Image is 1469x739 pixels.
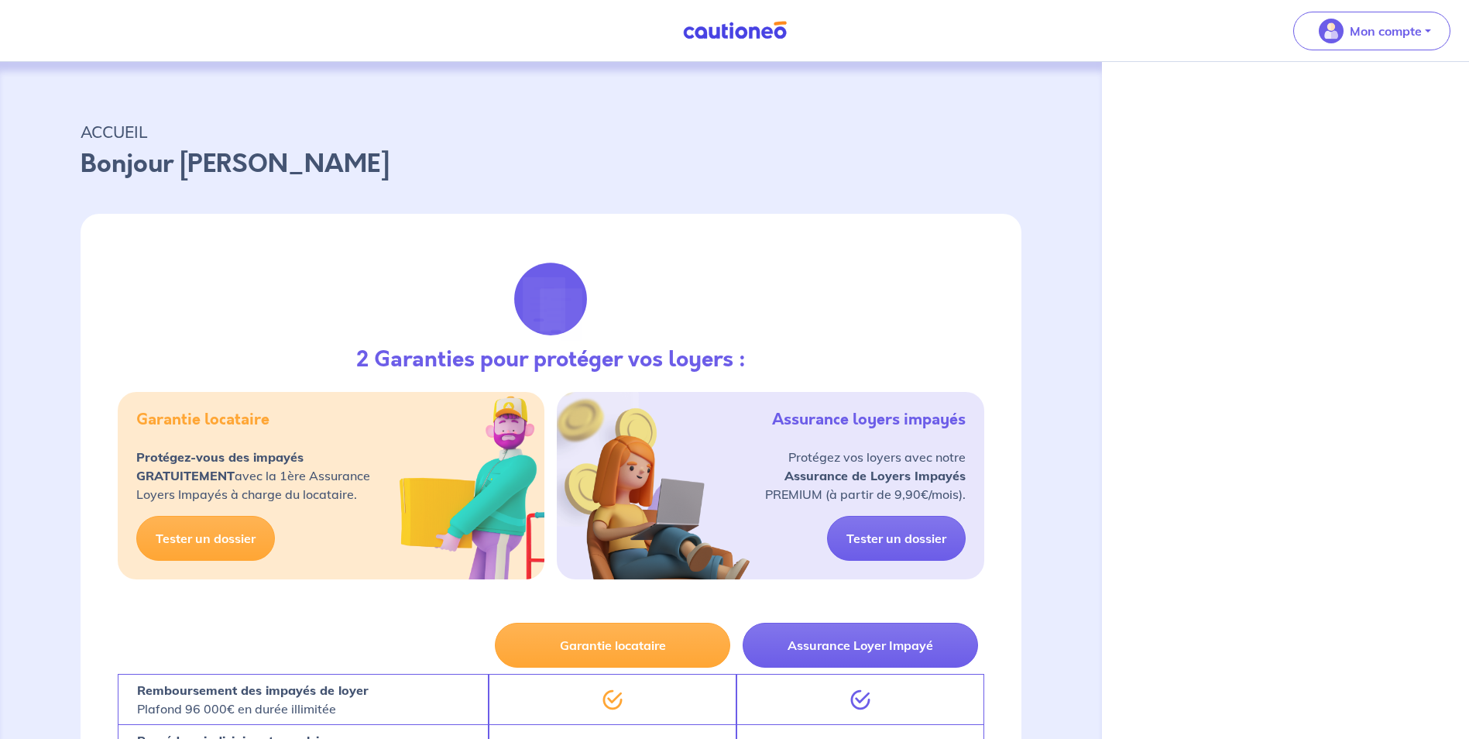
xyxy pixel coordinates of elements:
a: Tester un dossier [827,516,966,561]
img: justif-loupe [509,257,592,341]
button: Garantie locataire [495,623,730,668]
img: illu_account_valid_menu.svg [1319,19,1344,43]
p: Bonjour [PERSON_NAME] [81,146,1021,183]
img: Cautioneo [677,21,793,40]
strong: Remboursement des impayés de loyer [137,682,369,698]
p: Plafond 96 000€ en durée illimitée [137,681,369,718]
h5: Assurance loyers impayés [772,411,966,429]
p: ACCUEIL [81,118,1021,146]
a: Tester un dossier [136,516,275,561]
p: Mon compte [1350,22,1422,40]
strong: Protégez-vous des impayés GRATUITEMENT [136,449,304,483]
strong: Assurance de Loyers Impayés [784,468,966,483]
button: illu_account_valid_menu.svgMon compte [1293,12,1450,50]
button: Assurance Loyer Impayé [743,623,978,668]
p: avec la 1ère Assurance Loyers Impayés à charge du locataire. [136,448,370,504]
p: Protégez vos loyers avec notre PREMIUM (à partir de 9,90€/mois). [765,448,966,504]
h5: Garantie locataire [136,411,269,429]
h3: 2 Garanties pour protéger vos loyers : [356,347,746,373]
